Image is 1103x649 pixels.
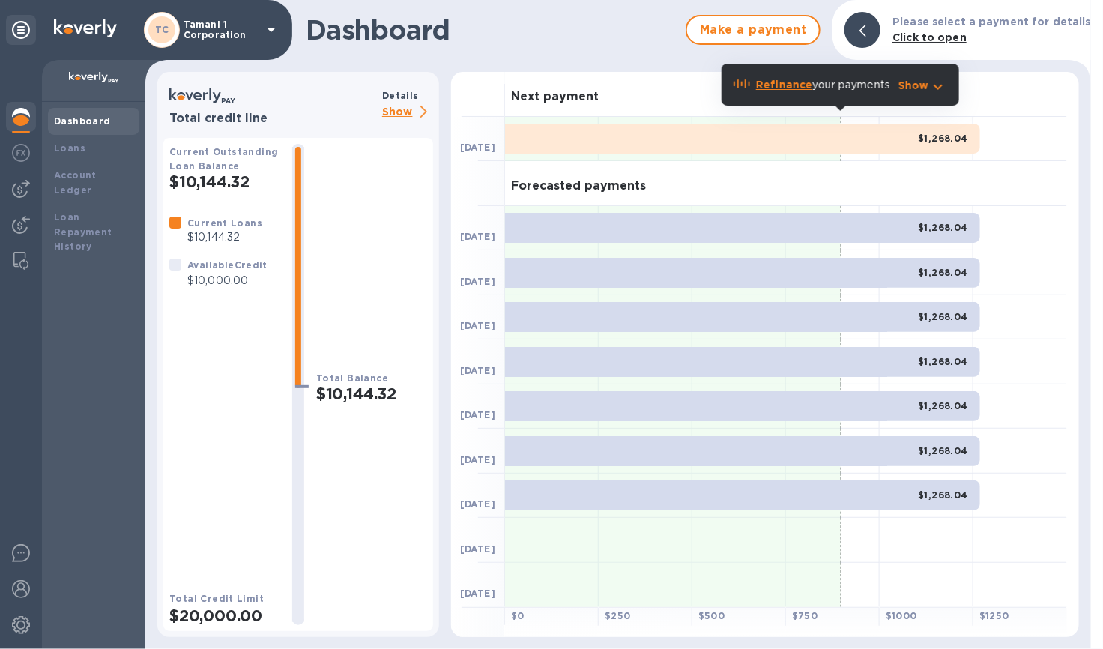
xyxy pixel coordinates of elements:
[918,222,968,233] b: $1,268.04
[382,103,433,122] p: Show
[898,78,947,93] button: Show
[306,14,678,46] h1: Dashboard
[979,610,1009,621] b: $ 1250
[898,78,929,93] p: Show
[918,356,968,367] b: $1,268.04
[698,610,725,621] b: $ 500
[169,146,279,172] b: Current Outstanding Loan Balance
[460,543,495,555] b: [DATE]
[54,169,97,196] b: Account Ledger
[756,77,892,93] p: your payments.
[460,454,495,465] b: [DATE]
[169,593,264,604] b: Total Credit Limit
[184,19,259,40] p: Tamani 1 Corporation
[54,211,112,253] b: Loan Repayment History
[187,217,262,229] b: Current Loans
[605,610,631,621] b: $ 250
[460,498,495,510] b: [DATE]
[511,90,599,104] h3: Next payment
[918,400,968,411] b: $1,268.04
[460,142,495,153] b: [DATE]
[511,610,525,621] b: $ 0
[187,229,262,245] p: $10,144.32
[886,610,917,621] b: $ 1000
[316,372,388,384] b: Total Balance
[54,19,117,37] img: Logo
[460,409,495,420] b: [DATE]
[169,172,280,191] h2: $10,144.32
[892,31,967,43] b: Click to open
[169,112,376,126] h3: Total credit line
[918,267,968,278] b: $1,268.04
[54,142,85,154] b: Loans
[155,24,169,35] b: TC
[187,273,268,289] p: $10,000.00
[918,311,968,322] b: $1,268.04
[792,610,818,621] b: $ 750
[169,606,280,625] h2: $20,000.00
[686,15,821,45] button: Make a payment
[460,276,495,287] b: [DATE]
[918,133,968,144] b: $1,268.04
[460,320,495,331] b: [DATE]
[12,144,30,162] img: Foreign exchange
[918,489,968,501] b: $1,268.04
[382,90,419,101] b: Details
[460,588,495,599] b: [DATE]
[511,179,646,193] h3: Forecasted payments
[6,15,36,45] div: Unpin categories
[460,231,495,242] b: [DATE]
[54,115,111,127] b: Dashboard
[756,79,812,91] b: Refinance
[892,16,1091,28] b: Please select a payment for details
[187,259,268,271] b: Available Credit
[699,21,807,39] span: Make a payment
[460,365,495,376] b: [DATE]
[918,445,968,456] b: $1,268.04
[316,384,427,403] h2: $10,144.32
